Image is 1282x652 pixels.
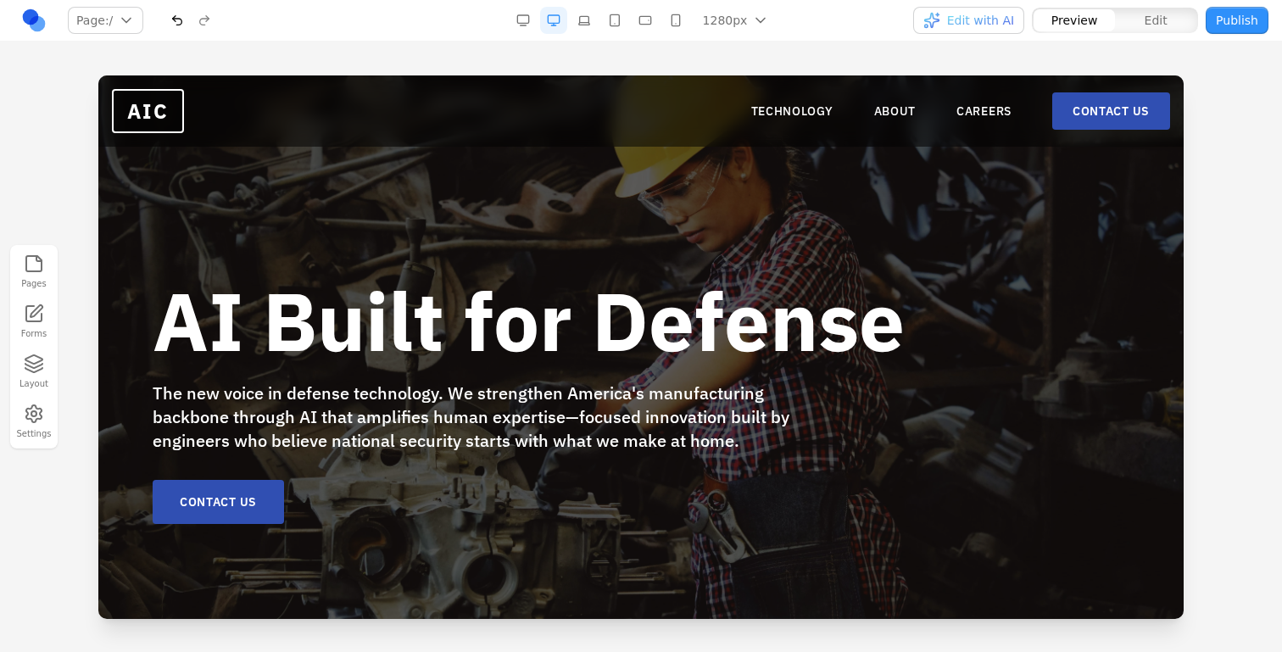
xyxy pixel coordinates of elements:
[1051,12,1098,29] span: Preview
[15,350,53,393] button: Layout
[947,12,1014,29] span: Edit with AI
[540,7,567,34] button: Desktop
[662,7,689,34] button: Mobile
[913,7,1024,34] button: Edit with AI
[68,7,143,34] button: Page:/
[693,7,780,34] button: 1280px
[1145,12,1168,29] span: Edit
[632,7,659,34] button: Mobile Landscape
[571,7,598,34] button: Laptop
[15,300,53,343] a: Forms
[15,250,53,293] button: Pages
[98,75,1184,619] iframe: Preview
[1206,7,1268,34] button: Publish
[601,7,628,34] button: Tablet
[15,400,53,443] button: Settings
[510,7,537,34] button: Desktop Wide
